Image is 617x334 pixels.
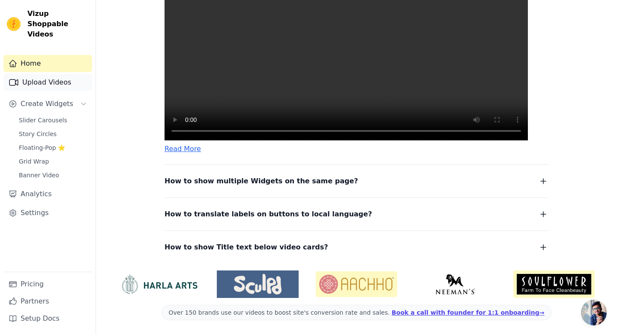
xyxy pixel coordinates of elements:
[27,9,89,39] span: Vizup Shoppable Videos
[392,309,544,316] a: Book a call with founder for 1:1 onboarding
[19,171,59,179] span: Banner Video
[165,208,548,220] button: How to translate labels on buttons to local language?
[217,274,298,295] img: Sculpd US
[19,143,65,152] span: Floating-Pop ⭐
[19,130,57,138] span: Story Circles
[3,74,92,91] a: Upload Videos
[118,274,200,295] img: HarlaArts
[14,155,92,167] a: Grid Wrap
[513,270,595,298] img: Soulflower
[165,208,372,220] span: How to translate labels on buttons to local language?
[3,185,92,203] a: Analytics
[14,114,92,126] a: Slider Carousels
[21,99,73,109] span: Create Widgets
[165,175,548,187] button: How to show multiple Widgets on the same page?
[165,241,328,253] span: How to show Title text below video cards?
[581,300,607,325] div: Open chat
[3,55,92,72] a: Home
[14,142,92,154] a: Floating-Pop ⭐
[19,116,67,124] span: Slider Carousels
[414,274,496,295] img: Neeman's
[14,169,92,181] a: Banner Video
[316,271,397,297] img: Aachho
[19,157,49,166] span: Grid Wrap
[14,128,92,140] a: Story Circles
[3,310,92,327] a: Setup Docs
[3,276,92,293] a: Pricing
[3,95,92,112] button: Create Widgets
[165,145,201,153] a: Read More
[3,293,92,310] a: Partners
[165,241,548,253] button: How to show Title text below video cards?
[3,204,92,222] a: Settings
[165,175,358,187] span: How to show multiple Widgets on the same page?
[7,17,21,31] img: Vizup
